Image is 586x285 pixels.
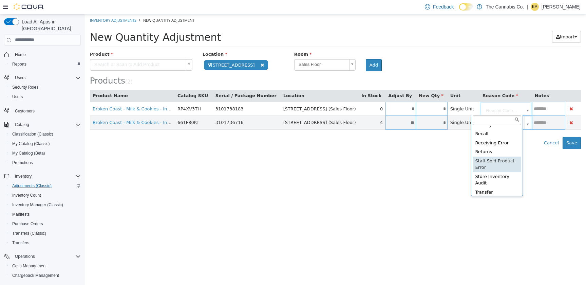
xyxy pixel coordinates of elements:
a: Manifests [10,210,32,218]
span: My Catalog (Classic) [12,141,50,146]
div: Staff Sold Product Error [388,142,436,158]
span: Transfers (Classic) [10,229,81,237]
span: Catalog [12,121,81,129]
a: Purchase Orders [10,220,46,228]
span: Purchase Orders [10,220,81,228]
div: Kathryn Aubert [531,3,539,11]
p: | [527,3,528,11]
button: Inventory Manager (Classic) [7,200,83,210]
div: Returns [388,133,436,142]
span: Adjustments (Classic) [10,182,81,190]
button: Purchase Orders [7,219,83,229]
span: Customers [12,106,81,115]
button: Classification (Classic) [7,129,83,139]
span: Feedback [433,3,454,10]
span: Operations [15,254,35,259]
span: Manifests [12,212,30,217]
button: Transfers (Classic) [7,229,83,238]
span: Chargeback Management [10,271,81,280]
a: Cash Management [10,262,49,270]
a: Reports [10,60,29,68]
span: Catalog [15,122,29,127]
span: Reports [12,61,26,67]
button: Promotions [7,158,83,167]
span: My Catalog (Beta) [10,149,81,157]
p: [PERSON_NAME] [542,3,581,11]
p: The Cannabis Co. [486,3,524,11]
button: Users [1,73,83,83]
img: Cova [14,3,44,10]
button: Inventory Count [7,191,83,200]
div: Receiving Error [388,124,436,133]
span: Transfers [12,240,29,246]
span: Chargeback Management [12,273,59,278]
button: Catalog [1,120,83,129]
a: My Catalog (Classic) [10,140,53,148]
span: Cash Management [12,263,46,269]
span: My Catalog (Classic) [10,140,81,148]
button: Adjustments (Classic) [7,181,83,191]
a: Inventory Manager (Classic) [10,201,66,209]
span: Purchase Orders [12,221,43,227]
span: Inventory Manager (Classic) [12,202,63,208]
span: Inventory Count [10,191,81,199]
button: Manifests [7,210,83,219]
button: Users [12,74,28,82]
a: Security Roles [10,83,41,91]
span: Security Roles [12,85,38,90]
span: Operations [12,252,81,261]
div: Store Inventory Audit [388,158,436,174]
a: Promotions [10,159,36,167]
span: My Catalog (Beta) [12,150,45,156]
span: Promotions [12,160,33,165]
span: Transfers [10,239,81,247]
button: Customers [1,106,83,115]
div: Recall [388,115,436,124]
span: Users [10,93,81,101]
span: Adjustments (Classic) [12,183,52,189]
span: Cash Management [10,262,81,270]
button: Reports [7,59,83,69]
span: Users [15,75,25,81]
input: Dark Mode [459,3,473,11]
a: Users [10,93,25,101]
span: Promotions [10,159,81,167]
span: KA [532,3,537,11]
span: Manifests [10,210,81,218]
a: My Catalog (Beta) [10,149,48,157]
span: Inventory [15,174,32,179]
a: Adjustments (Classic) [10,182,54,190]
button: Transfers [7,238,83,248]
a: Transfers (Classic) [10,229,49,237]
button: Catalog [12,121,32,129]
span: Security Roles [10,83,81,91]
button: Home [1,50,83,59]
span: Users [12,74,81,82]
button: Inventory [12,172,34,180]
button: Security Roles [7,83,83,92]
button: Users [7,92,83,102]
a: Customers [12,107,37,115]
a: Chargeback Management [10,271,62,280]
button: My Catalog (Classic) [7,139,83,148]
a: Home [12,51,29,59]
span: Customers [15,108,35,114]
div: Transfer [388,174,436,183]
a: Transfers [10,239,32,247]
button: Cash Management [7,261,83,271]
span: Home [15,52,26,57]
span: Inventory [12,172,81,180]
a: Classification (Classic) [10,130,56,138]
span: Inventory Count [12,193,41,198]
span: Transfers (Classic) [12,231,46,236]
span: Classification (Classic) [10,130,81,138]
span: Classification (Classic) [12,131,53,137]
button: Inventory [1,172,83,181]
span: Home [12,50,81,59]
span: Reports [10,60,81,68]
span: Load All Apps in [GEOGRAPHIC_DATA] [19,18,81,32]
span: Inventory Manager (Classic) [10,201,81,209]
button: Chargeback Management [7,271,83,280]
button: Operations [12,252,38,261]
